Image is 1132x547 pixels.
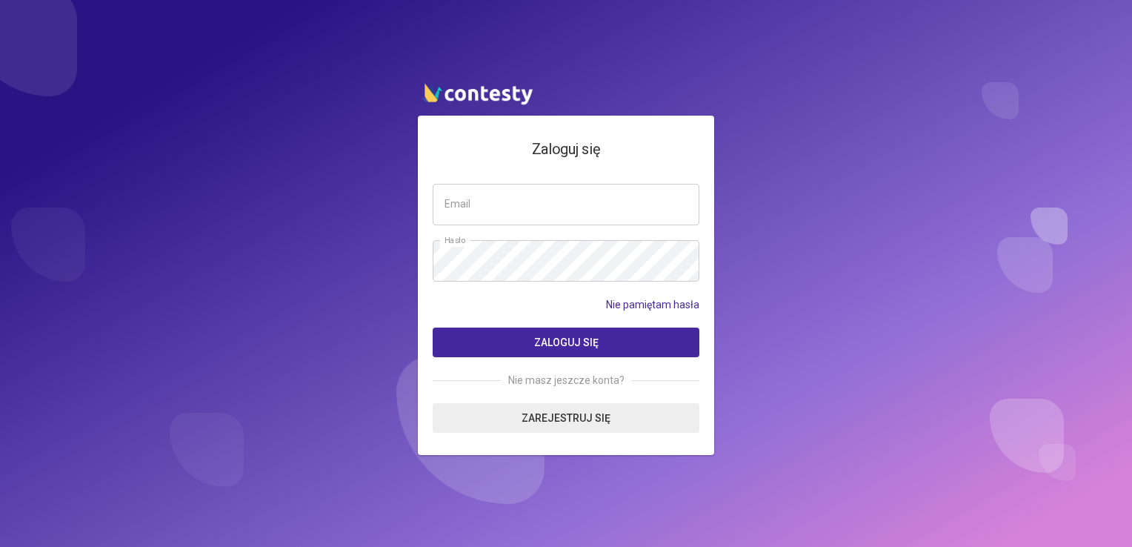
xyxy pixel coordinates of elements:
[534,337,599,348] span: Zaloguj się
[606,296,699,313] a: Nie pamiętam hasła
[433,328,699,357] button: Zaloguj się
[433,403,699,433] a: Zarejestruj się
[501,372,632,388] span: Nie masz jeszcze konta?
[418,77,536,108] img: contesty logo
[433,138,699,161] h4: Zaloguj się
